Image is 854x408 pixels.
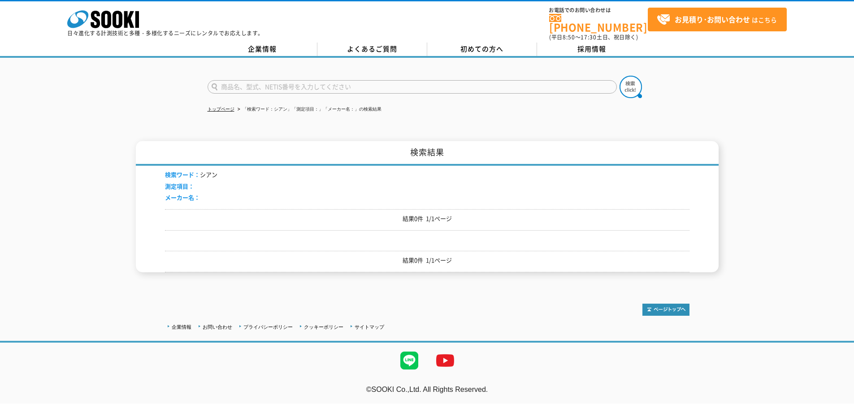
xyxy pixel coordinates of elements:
[67,30,264,36] p: 日々進化する計測技術と多種・多様化するニーズにレンタルでお応えします。
[620,76,642,98] img: btn_search.png
[657,13,777,26] span: はこちら
[460,44,503,54] span: 初めての方へ
[203,324,232,330] a: お問い合わせ
[165,170,200,179] span: 検索ワード：
[427,43,537,56] a: 初めての方へ
[165,214,689,223] p: 結果0件 1/1ページ
[317,43,427,56] a: よくあるご質問
[208,80,617,94] input: 商品名、型式、NETIS番号を入力してください
[243,324,293,330] a: プライバシーポリシー
[391,343,427,378] img: LINE
[165,193,200,202] span: メーカー名：
[563,33,575,41] span: 8:50
[208,107,234,112] a: トップページ
[165,256,689,265] p: 結果0件 1/1ページ
[304,324,343,330] a: クッキーポリシー
[537,43,647,56] a: 採用情報
[549,8,648,13] span: お電話でのお問い合わせは
[165,182,194,190] span: 測定項目：
[675,14,750,25] strong: お見積り･お問い合わせ
[165,170,217,180] li: シアン
[208,43,317,56] a: 企業情報
[642,304,689,316] img: トップページへ
[648,8,787,31] a: お見積り･お問い合わせはこちら
[136,141,719,166] h1: 検索結果
[172,324,191,330] a: 企業情報
[549,14,648,32] a: [PHONE_NUMBER]
[549,33,638,41] span: (平日 ～ 土日、祝日除く)
[581,33,597,41] span: 17:30
[819,395,854,402] a: テストMail
[355,324,384,330] a: サイトマップ
[427,343,463,378] img: YouTube
[236,105,381,114] li: 「検索ワード：シアン」「測定項目：」「メーカー名：」の検索結果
